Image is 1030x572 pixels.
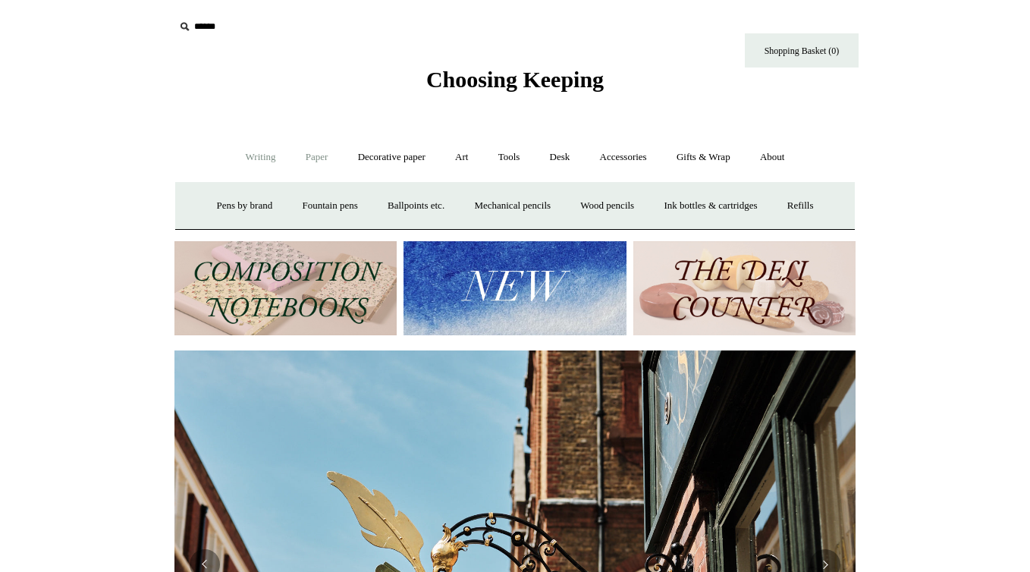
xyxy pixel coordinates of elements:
a: Desk [536,137,584,178]
img: The Deli Counter [633,241,856,336]
a: Art [441,137,482,178]
a: Ink bottles & cartridges [650,186,771,226]
a: Wood pencils [567,186,648,226]
img: New.jpg__PID:f73bdf93-380a-4a35-bcfe-7823039498e1 [404,241,626,336]
a: Tools [485,137,534,178]
span: Choosing Keeping [426,67,604,92]
a: Ballpoints etc. [374,186,458,226]
a: Paper [292,137,342,178]
img: 202302 Composition ledgers.jpg__PID:69722ee6-fa44-49dd-a067-31375e5d54ec [174,241,397,336]
a: Mechanical pencils [460,186,564,226]
a: Writing [232,137,290,178]
a: Accessories [586,137,661,178]
a: About [746,137,799,178]
a: Decorative paper [344,137,439,178]
a: Pens by brand [203,186,287,226]
a: Fountain pens [288,186,371,226]
a: Shopping Basket (0) [745,33,859,68]
a: Gifts & Wrap [663,137,744,178]
a: Refills [774,186,827,226]
a: Choosing Keeping [426,79,604,90]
